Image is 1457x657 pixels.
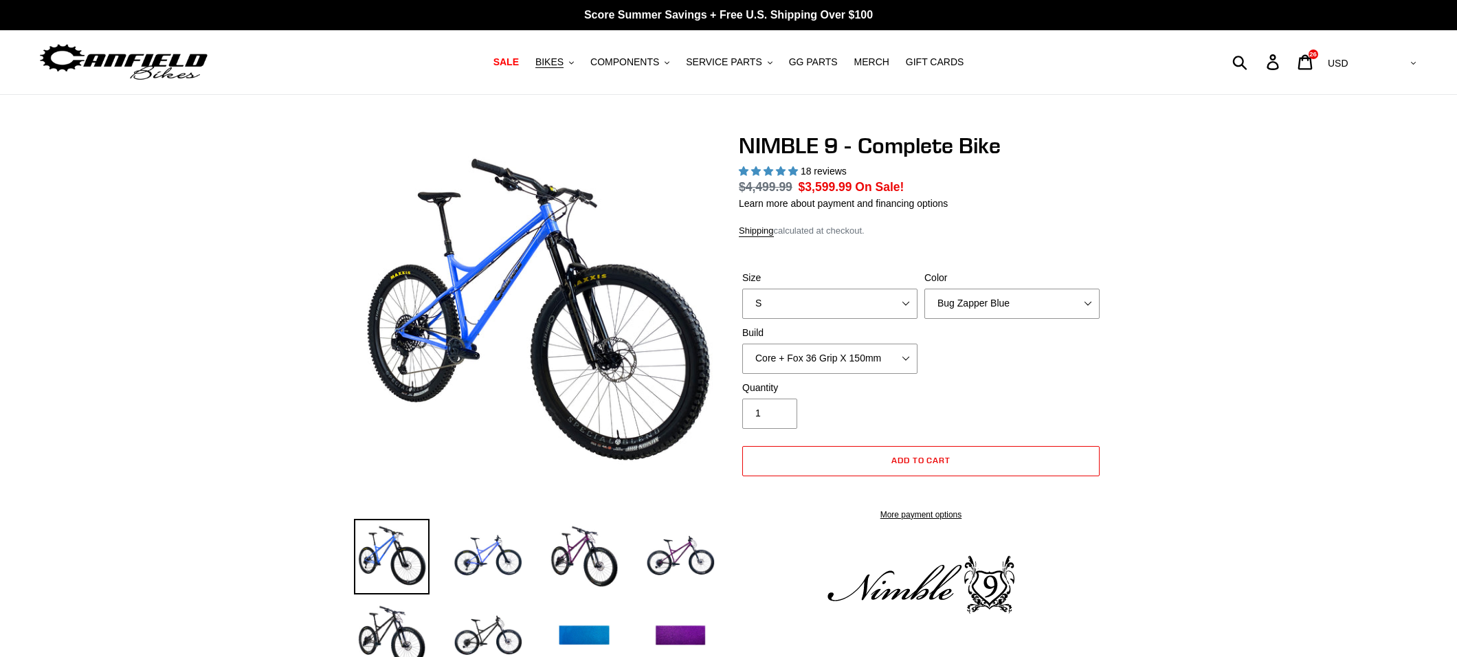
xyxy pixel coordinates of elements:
span: GIFT CARDS [906,56,964,68]
img: Load image into Gallery viewer, NIMBLE 9 - Complete Bike [450,519,526,594]
button: COMPONENTS [583,53,676,71]
span: SERVICE PARTS [686,56,761,68]
label: Color [924,271,1100,285]
label: Build [742,326,917,340]
span: On Sale! [855,178,904,196]
span: COMPONENTS [590,56,659,68]
a: Shipping [739,225,774,237]
span: GG PARTS [789,56,838,68]
span: 18 reviews [801,166,847,177]
button: BIKES [529,53,581,71]
img: Load image into Gallery viewer, NIMBLE 9 - Complete Bike [546,519,622,594]
span: SALE [493,56,519,68]
span: MERCH [854,56,889,68]
img: Load image into Gallery viewer, NIMBLE 9 - Complete Bike [643,519,718,594]
h1: NIMBLE 9 - Complete Bike [739,133,1103,159]
label: Quantity [742,381,917,395]
a: Learn more about payment and financing options [739,198,948,209]
a: GIFT CARDS [899,53,971,71]
span: 26 [1309,51,1317,58]
s: $4,499.99 [739,180,792,194]
img: Canfield Bikes [38,41,210,84]
button: SERVICE PARTS [679,53,779,71]
span: $3,599.99 [799,180,852,194]
a: GG PARTS [782,53,845,71]
button: Add to cart [742,446,1100,476]
a: More payment options [742,509,1100,521]
a: 26 [1290,47,1322,77]
span: 4.89 stars [739,166,801,177]
a: SALE [487,53,526,71]
input: Search [1240,47,1275,77]
label: Size [742,271,917,285]
img: Load image into Gallery viewer, NIMBLE 9 - Complete Bike [354,519,430,594]
div: calculated at checkout. [739,224,1103,238]
span: BIKES [535,56,564,68]
a: MERCH [847,53,896,71]
span: Add to cart [891,455,951,465]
